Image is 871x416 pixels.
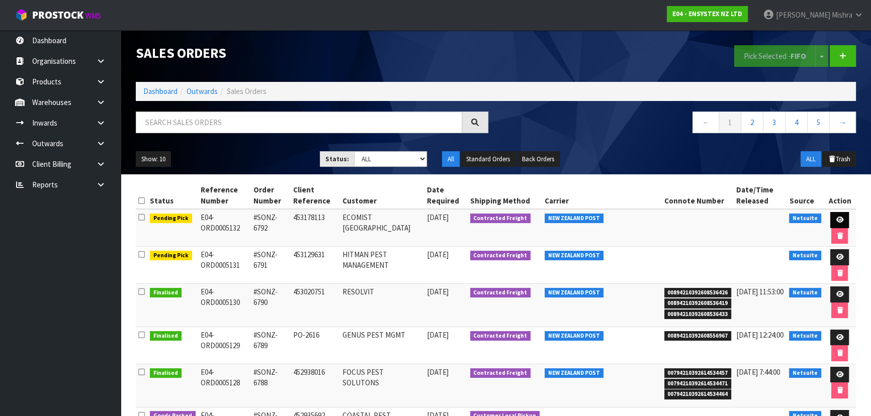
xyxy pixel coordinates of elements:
span: NEW ZEALAND POST [545,214,603,224]
span: 00894210392608556967 [664,331,732,341]
td: E04-ORD0005128 [198,364,251,407]
button: Back Orders [516,151,560,167]
a: → [829,112,856,133]
th: Source [787,182,824,209]
th: Shipping Method [468,182,543,209]
strong: FIFO [791,51,806,61]
th: Status [147,182,198,209]
span: [DATE] [427,287,449,296]
span: [DATE] 7:44:00 [736,367,780,377]
strong: E04 - ENSYSTEX NZ LTD [672,10,742,18]
h1: Sales Orders [136,45,488,60]
td: #SONZ-6788 [251,364,291,407]
span: 00794210392614534471 [664,379,732,389]
td: #SONZ-6790 [251,284,291,327]
span: [DATE] 11:53:00 [736,287,783,296]
a: E04 - ENSYSTEX NZ LTD [667,6,748,22]
a: Dashboard [143,86,178,96]
span: Netsuite [789,331,821,341]
span: [DATE] [427,213,449,222]
span: NEW ZEALAND POST [545,331,603,341]
img: cube-alt.png [15,9,28,21]
span: Pending Pick [150,251,192,261]
small: WMS [85,11,101,21]
th: Date Required [424,182,468,209]
td: GENUS PEST MGMT [340,327,424,364]
td: #SONZ-6791 [251,247,291,284]
td: 453020751 [291,284,340,327]
td: FOCUS PEST SOLUTONS [340,364,424,407]
a: 5 [807,112,830,133]
th: Carrier [542,182,662,209]
a: 1 [719,112,741,133]
td: E04-ORD0005131 [198,247,251,284]
a: 4 [785,112,808,133]
th: Reference Number [198,182,251,209]
span: Contracted Freight [470,251,531,261]
span: 00794210392614534464 [664,389,732,399]
td: 453129631 [291,247,340,284]
a: 3 [763,112,786,133]
td: RESOLVIT [340,284,424,327]
span: [DATE] 12:24:00 [736,330,783,340]
span: Netsuite [789,214,821,224]
button: Standard Orders [461,151,515,167]
strong: Status: [325,155,349,163]
span: [DATE] [427,367,449,377]
span: Mishra [832,10,852,20]
td: ECOMIST [GEOGRAPHIC_DATA] [340,209,424,247]
th: Client Reference [291,182,340,209]
span: 00794210392614534457 [664,368,732,378]
button: Show: 10 [136,151,171,167]
nav: Page navigation [503,112,856,136]
span: Finalised [150,288,182,298]
span: 00894210392608536419 [664,298,732,308]
a: ← [692,112,719,133]
span: Sales Orders [227,86,267,96]
a: 2 [741,112,763,133]
span: Contracted Freight [470,214,531,224]
td: 453178113 [291,209,340,247]
td: #SONZ-6792 [251,209,291,247]
span: Finalised [150,368,182,378]
td: 452938016 [291,364,340,407]
td: PO-2616 [291,327,340,364]
span: [PERSON_NAME] [776,10,830,20]
span: Contracted Freight [470,288,531,298]
span: Netsuite [789,368,821,378]
span: Contracted Freight [470,331,531,341]
span: NEW ZEALAND POST [545,368,603,378]
td: E04-ORD0005129 [198,327,251,364]
span: [DATE] [427,330,449,340]
th: Customer [340,182,424,209]
th: Order Number [251,182,291,209]
button: Pick Selected -FIFO [734,45,816,67]
span: [DATE] [427,250,449,259]
span: 00894210392608536433 [664,309,732,320]
th: Date/Time Released [734,182,787,209]
button: Trash [822,151,856,167]
span: NEW ZEALAND POST [545,251,603,261]
span: ProStock [32,9,83,22]
th: Action [824,182,856,209]
button: ALL [801,151,821,167]
a: Outwards [187,86,218,96]
td: #SONZ-6789 [251,327,291,364]
span: Netsuite [789,288,821,298]
span: 00894210392608536426 [664,288,732,298]
button: All [442,151,460,167]
td: HITMAN PEST MANAGEMENT [340,247,424,284]
span: Netsuite [789,251,821,261]
span: Finalised [150,331,182,341]
span: Pending Pick [150,214,192,224]
td: E04-ORD0005130 [198,284,251,327]
input: Search sales orders [136,112,462,133]
th: Connote Number [662,182,734,209]
span: NEW ZEALAND POST [545,288,603,298]
span: Contracted Freight [470,368,531,378]
td: E04-ORD0005132 [198,209,251,247]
